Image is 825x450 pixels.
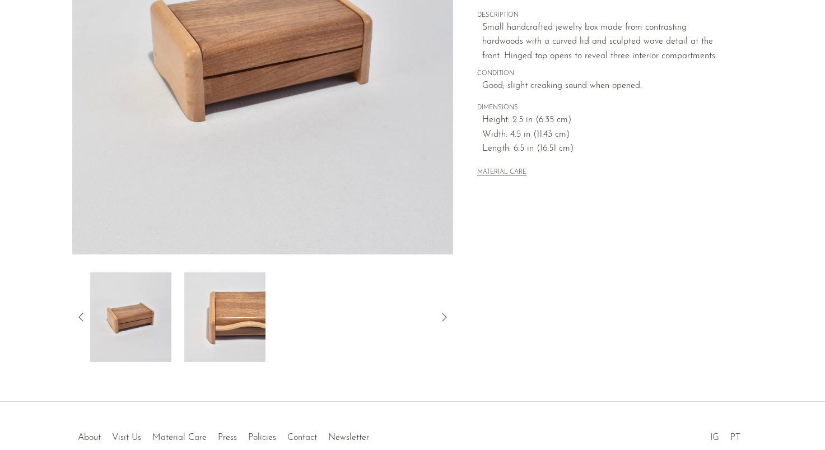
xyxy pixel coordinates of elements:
span: Good; slight creaking sound when opened. [482,79,729,94]
a: Policies [248,433,276,442]
a: Visit Us [112,433,141,442]
a: About [78,433,101,442]
span: CONDITION [477,69,729,79]
span: Width: 4.5 in (11.43 cm) [482,128,729,142]
button: MATERIAL CARE [477,169,526,177]
p: Small handcrafted jewelry box made from contrasting hardwoods with a curved lid and sculpted wave... [482,21,729,64]
img: Curved Wooden Jewelry Box [90,272,171,362]
span: Length: 6.5 in (16.51 cm) [482,142,729,156]
img: Curved Wooden Jewelry Box [184,272,265,362]
a: Press [218,433,237,442]
a: IG [710,433,719,442]
a: Material Care [152,433,207,442]
a: Contact [287,433,317,442]
span: DIMENSIONS [477,103,729,113]
span: Height: 2.5 in (6.35 cm) [482,113,729,128]
span: DESCRIPTION [477,11,729,21]
ul: Social Medias [705,424,746,446]
ul: Quick links [72,424,375,446]
a: PT [730,433,740,442]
